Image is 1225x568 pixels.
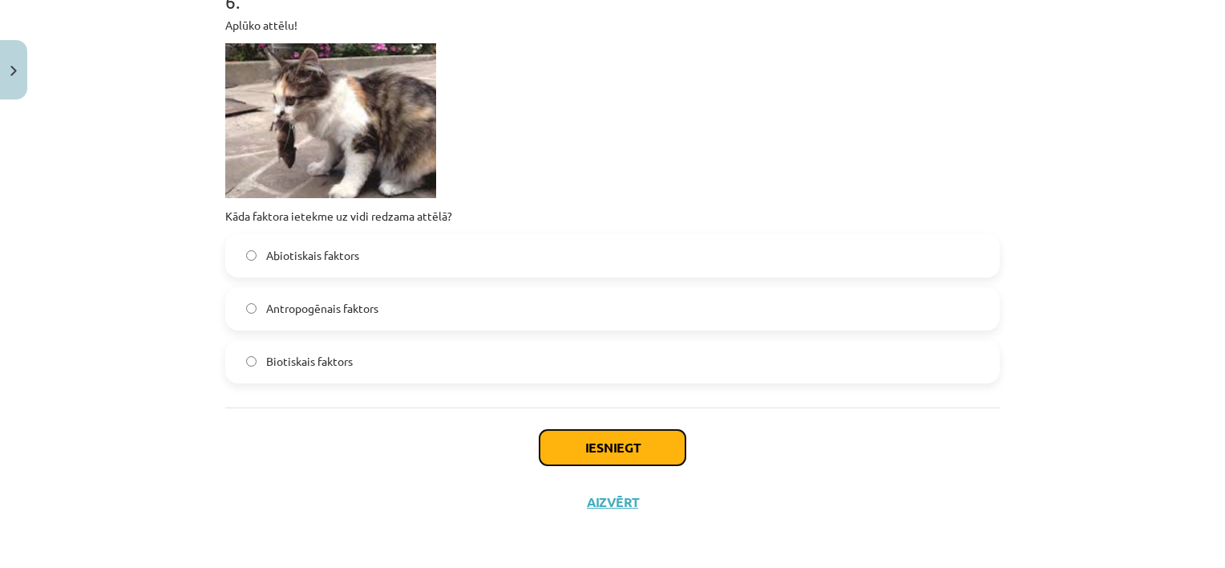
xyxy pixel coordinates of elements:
span: Biotiskais faktors [266,353,353,370]
span: Abiotiskais faktors [266,247,359,264]
button: Aizvērt [582,494,643,510]
button: Iesniegt [540,430,685,465]
p: Kāda faktora ietekme uz vidi redzama attēlā? [225,208,1000,225]
input: Abiotiskais faktors [246,250,257,261]
span: Antropogēnais faktors [266,300,378,317]
input: Biotiskais faktors [246,356,257,367]
img: AD_4nXdI-hJZPJTBx--LFTghgoIS9FGb4GRs9phv64JGYdnd9D6nWJTtfbnnfvnE6JRP6MgInlCX-CI4tkzFv-g2lJXJ_hr3H... [225,43,436,198]
p: Aplūko attēlu! [225,17,1000,34]
img: icon-close-lesson-0947bae3869378f0d4975bcd49f059093ad1ed9edebbc8119c70593378902aed.svg [10,66,17,76]
input: Antropogēnais faktors [246,303,257,314]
